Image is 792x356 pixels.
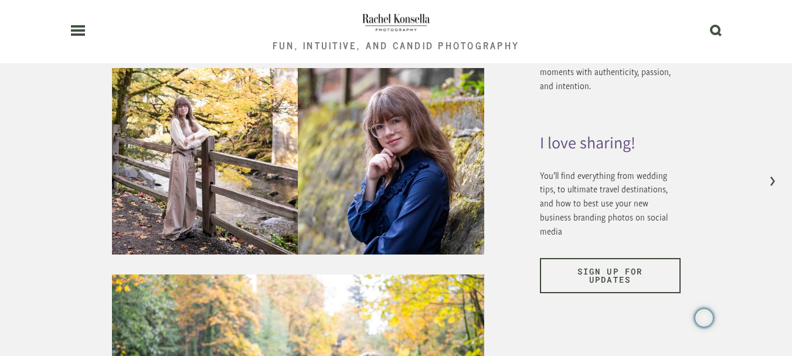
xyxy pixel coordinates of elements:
[298,44,484,306] img: high-school-senior-photographer-in-olympia-washington-tumwater-falls43.jpg
[112,5,298,255] img: high-school-senior-photographer-in-olympia-washington-tumwater-falls01.jpg
[540,258,681,293] button: Sign up for updates
[273,40,519,50] div: Fun, Intuitive, and Candid Photography
[540,168,681,238] p: You’ll find everything from wedding tips, to ultimate travel destinations, and how to best use yo...
[540,37,681,93] p: I’m a photographer & traveler specializing in documenting real moments with authenticity, passion...
[540,134,681,152] h3: I love sharing!
[361,10,431,33] img: PNW Wedding Photographer | Rachel Konsella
